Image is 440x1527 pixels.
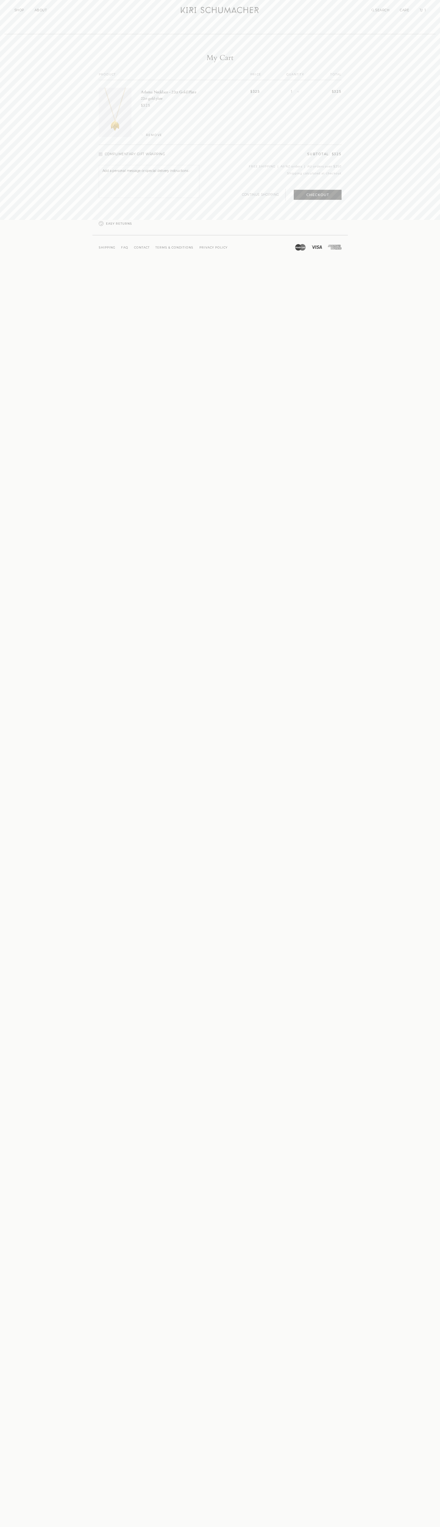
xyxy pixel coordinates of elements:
a: Cart [420,8,426,12]
a: SHOP [14,8,24,12]
div: SUBTOTAL $325 [220,152,342,156]
span: 1 [424,8,426,12]
a: ABOUT [35,8,47,12]
a: CONTINUE SHOPPING [242,193,279,197]
a: Athena Necklace - 22ct Gold Plate [141,90,196,95]
span: REMOVE [146,133,163,137]
th: PRICE [250,72,286,80]
img: Image for Athena Necklace - 22ct Gold Plate [99,88,131,137]
a: Shipping [99,246,115,249]
a: Search [371,8,390,12]
span: : [329,153,330,156]
a: CARE [400,8,409,12]
span: COMPLIMENTARY GIFT WRAPPING [105,152,165,156]
span: SEARCH [375,8,389,12]
th: PRODUCT [99,72,131,80]
div: FREE SHIPPING | All NZ orders | AU orders over $250 Shipping calculated at checkout [249,165,342,198]
a: EASY RETURNS [99,220,132,225]
button: REMOVE [141,134,163,137]
h1: My Cart [99,54,342,62]
div: $325 [141,104,250,107]
a: Terms & Conditions [155,246,193,249]
div: $325 [304,90,342,94]
a: Kiri Schumacher Home [177,3,264,19]
div: 22ct gold plate [141,96,250,102]
div: $325 [250,90,286,94]
button: Checkout [294,190,342,200]
a: FAQ [121,246,128,249]
a: Privacy Policy [199,246,228,249]
th: QUANTITY [286,72,304,80]
th: TOTAL [304,72,342,80]
a: Contact [134,246,150,249]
